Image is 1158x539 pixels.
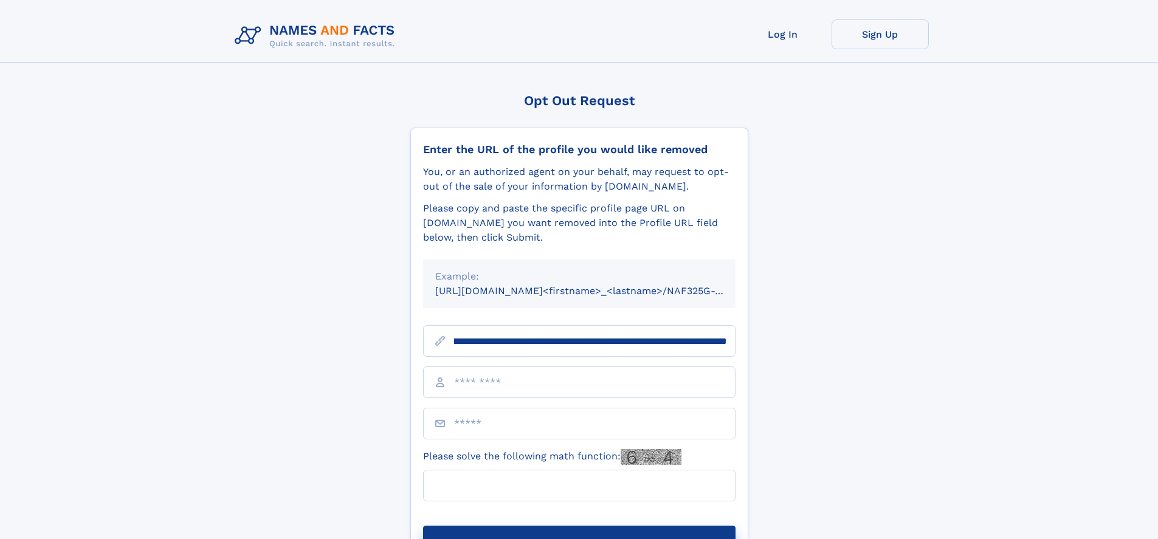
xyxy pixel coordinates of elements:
[423,165,736,194] div: You, or an authorized agent on your behalf, may request to opt-out of the sale of your informatio...
[734,19,832,49] a: Log In
[435,285,759,297] small: [URL][DOMAIN_NAME]<firstname>_<lastname>/NAF325G-xxxxxxxx
[230,19,405,52] img: Logo Names and Facts
[832,19,929,49] a: Sign Up
[423,143,736,156] div: Enter the URL of the profile you would like removed
[435,269,723,284] div: Example:
[423,449,681,465] label: Please solve the following math function:
[410,93,748,108] div: Opt Out Request
[423,201,736,245] div: Please copy and paste the specific profile page URL on [DOMAIN_NAME] you want removed into the Pr...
